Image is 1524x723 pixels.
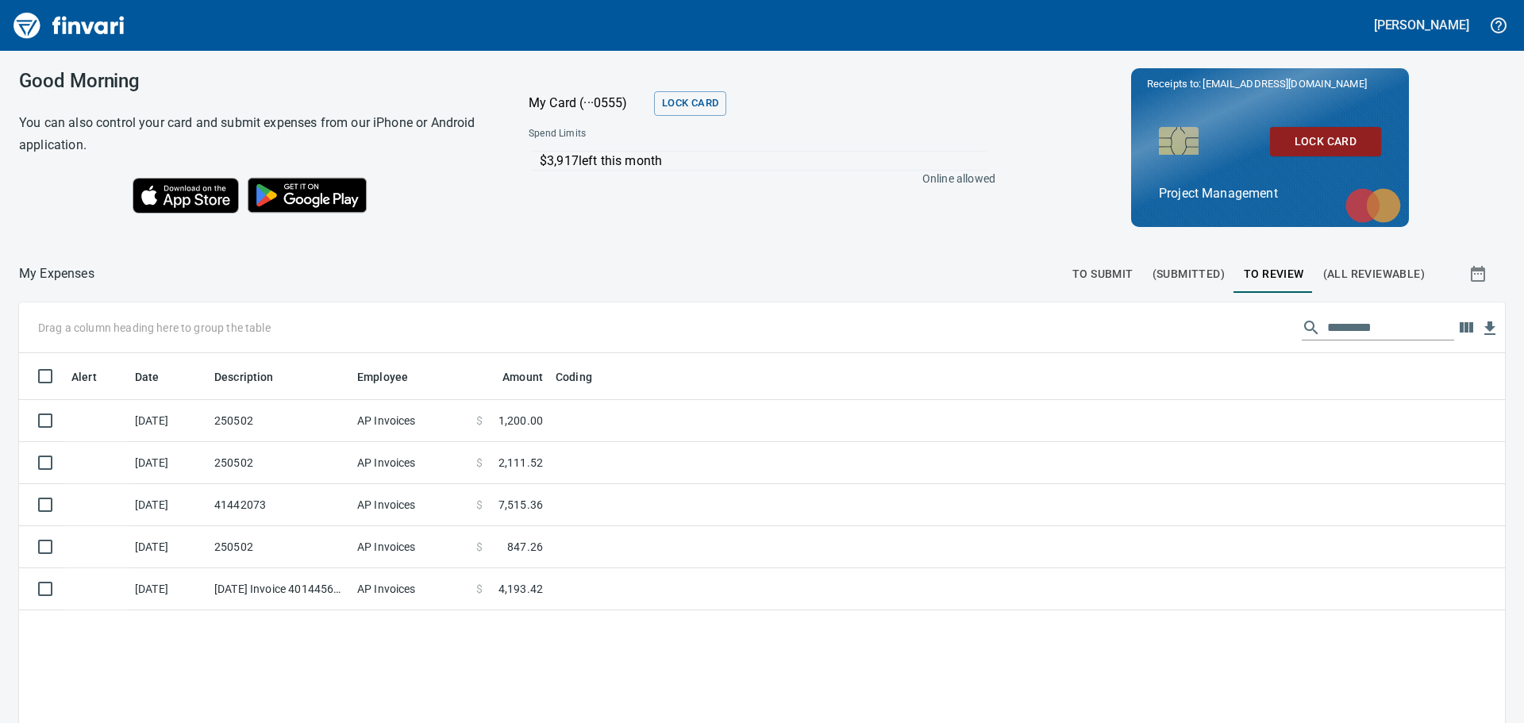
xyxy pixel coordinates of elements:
[208,526,351,568] td: 250502
[208,442,351,484] td: 250502
[135,367,180,386] span: Date
[498,455,543,471] span: 2,111.52
[1201,76,1368,91] span: [EMAIL_ADDRESS][DOMAIN_NAME]
[1072,264,1133,284] span: To Submit
[507,539,543,555] span: 847.26
[208,484,351,526] td: 41442073
[71,367,97,386] span: Alert
[662,94,718,113] span: Lock Card
[654,91,726,116] button: Lock Card
[476,581,483,597] span: $
[1270,127,1381,156] button: Lock Card
[10,6,129,44] img: Finvari
[19,70,489,92] h3: Good Morning
[1244,264,1304,284] span: To Review
[214,367,294,386] span: Description
[351,484,470,526] td: AP Invoices
[529,94,648,113] p: My Card (···0555)
[498,581,543,597] span: 4,193.42
[476,497,483,513] span: $
[129,568,208,610] td: [DATE]
[556,367,613,386] span: Coding
[71,367,117,386] span: Alert
[498,413,543,429] span: 1,200.00
[133,178,239,213] img: Download on the App Store
[129,526,208,568] td: [DATE]
[529,126,789,142] span: Spend Limits
[1337,180,1409,231] img: mastercard.svg
[1283,132,1368,152] span: Lock Card
[1478,317,1502,340] button: Download Table
[1159,184,1381,203] p: Project Management
[482,367,543,386] span: Amount
[214,367,274,386] span: Description
[351,568,470,610] td: AP Invoices
[129,442,208,484] td: [DATE]
[516,171,995,187] p: Online allowed
[19,264,94,283] p: My Expenses
[19,112,489,156] h6: You can also control your card and submit expenses from our iPhone or Android application.
[1370,13,1473,37] button: [PERSON_NAME]
[351,442,470,484] td: AP Invoices
[476,455,483,471] span: $
[19,264,94,283] nav: breadcrumb
[1147,76,1393,92] p: Receipts to:
[351,526,470,568] td: AP Invoices
[208,400,351,442] td: 250502
[1153,264,1225,284] span: (Submitted)
[1454,316,1478,340] button: Choose columns to display
[1454,255,1505,293] button: Show transactions within a particular date range
[502,367,543,386] span: Amount
[239,169,375,221] img: Get it on Google Play
[129,484,208,526] td: [DATE]
[357,367,429,386] span: Employee
[208,568,351,610] td: [DATE] Invoice 401445699 from Xylem Dewatering Solutions Inc (1-11136)
[1374,17,1469,33] h5: [PERSON_NAME]
[129,400,208,442] td: [DATE]
[476,539,483,555] span: $
[556,367,592,386] span: Coding
[1323,264,1425,284] span: (All Reviewable)
[498,497,543,513] span: 7,515.36
[38,320,271,336] p: Drag a column heading here to group the table
[135,367,160,386] span: Date
[540,152,987,171] p: $3,917 left this month
[357,367,408,386] span: Employee
[476,413,483,429] span: $
[351,400,470,442] td: AP Invoices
